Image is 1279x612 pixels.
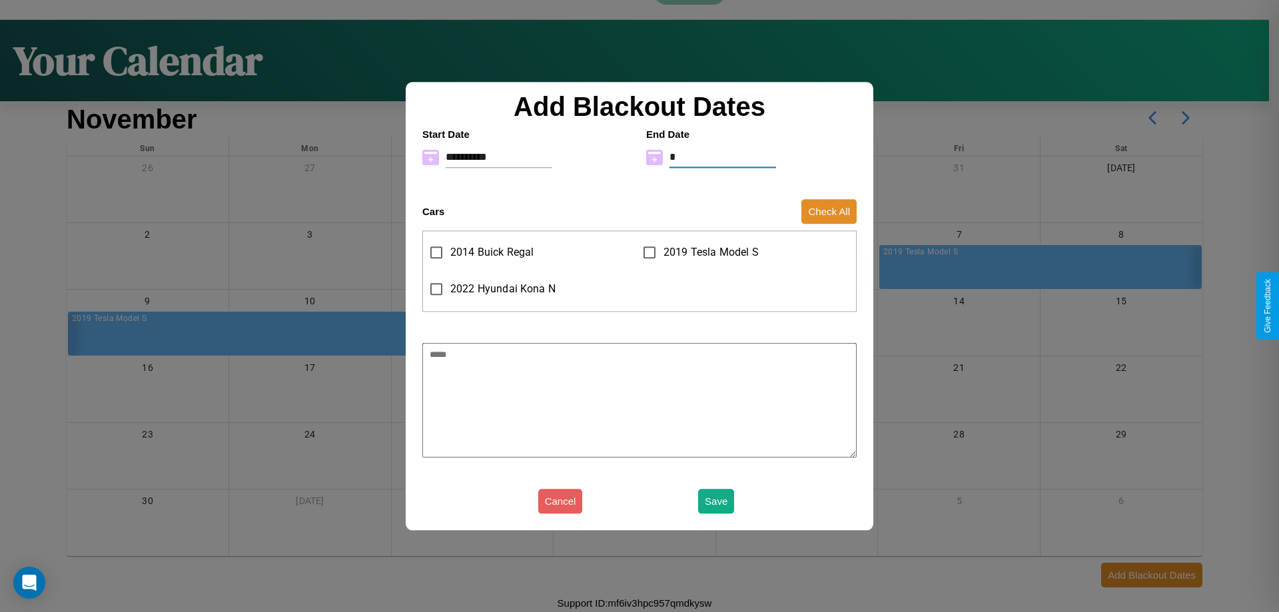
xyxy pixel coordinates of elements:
span: 2014 Buick Regal [450,244,534,260]
h2: Add Blackout Dates [416,92,863,122]
h4: Start Date [422,129,633,140]
h4: End Date [646,129,857,140]
span: 2019 Tesla Model S [663,244,759,260]
h4: Cars [422,206,444,217]
div: Give Feedback [1263,279,1272,333]
button: Save [698,489,734,513]
button: Check All [801,199,857,224]
div: Open Intercom Messenger [13,567,45,599]
button: Cancel [538,489,583,513]
span: 2022 Hyundai Kona N [450,281,556,297]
